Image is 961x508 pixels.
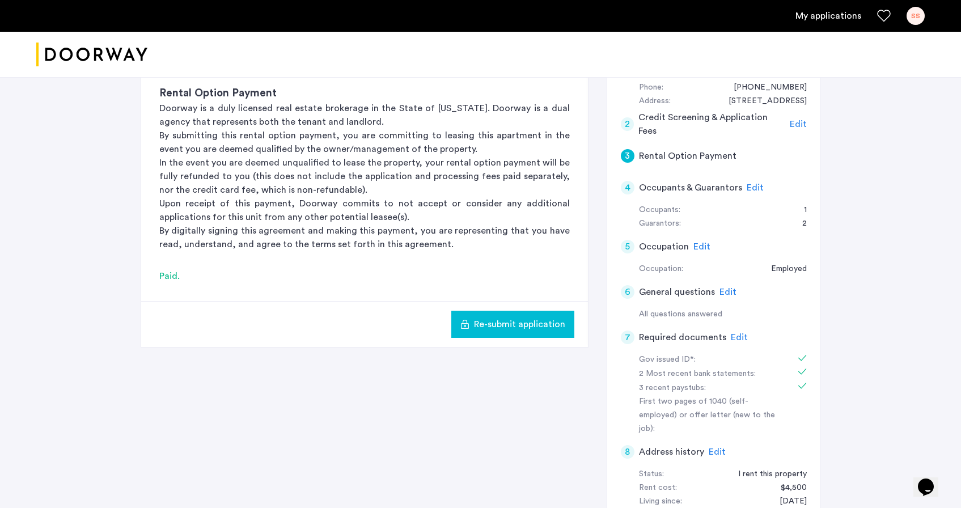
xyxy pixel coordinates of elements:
div: Occupation: [639,263,683,276]
span: Re-submit application [474,317,565,331]
p: Upon receipt of this payment, Doorway commits to not accept or consider any additional applicatio... [159,197,570,224]
span: Edit [693,242,710,251]
p: By submitting this rental option payment, you are committing to leasing this apartment in the eve... [159,129,570,156]
div: I rent this property [727,468,807,481]
div: SS [907,7,925,25]
div: 3 recent paystubs: [639,382,782,395]
div: First two pages of 1040 (self-employed) or offer letter (new to the job): [639,395,782,436]
div: Guarantors: [639,217,681,231]
div: 2 [791,217,807,231]
p: Doorway is a duly licensed real estate brokerage in the State of [US_STATE]. Doorway is a dual ag... [159,101,570,129]
div: Address: [639,95,671,108]
div: 4 [621,181,634,194]
a: Favorites [877,9,891,23]
h5: Rental Option Payment [639,149,736,163]
div: 8 [621,445,634,459]
h3: Rental Option Payment [159,86,570,101]
div: 1 [793,204,807,217]
div: 2 Most recent bank statements: [639,367,782,381]
div: Paid. [159,269,570,283]
p: In the event you are deemed unqualified to lease the property, your rental option payment will be... [159,156,570,197]
span: Edit [719,287,736,297]
div: 3 [621,149,634,163]
div: 7 [621,331,634,344]
h5: Required documents [639,331,726,344]
img: logo [36,33,147,76]
h5: Occupation [639,240,689,253]
div: $4,500 [769,481,807,495]
div: All questions answered [639,308,807,321]
span: Edit [747,183,764,192]
a: Cazamio logo [36,33,147,76]
div: Gov issued ID*: [639,353,782,367]
div: 5 [621,240,634,253]
h5: Occupants & Guarantors [639,181,742,194]
div: 6 [621,285,634,299]
button: button [451,311,574,338]
span: Edit [731,333,748,342]
h5: Credit Screening & Application Fees [638,111,785,138]
div: Status: [639,468,664,481]
p: By digitally signing this agreement and making this payment, you are representing that you have r... [159,224,570,251]
div: Rent cost: [639,481,677,495]
h5: General questions [639,285,715,299]
div: Employed [760,263,807,276]
div: Phone: [639,81,663,95]
div: +19145251991 [722,81,807,95]
span: Edit [709,447,726,456]
h5: Address history [639,445,704,459]
div: 365 Bridge St, #11L [717,95,807,108]
a: My application [795,9,861,23]
div: Occupants: [639,204,680,217]
div: 2 [621,117,634,131]
span: Edit [790,120,807,129]
iframe: chat widget [913,463,950,497]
